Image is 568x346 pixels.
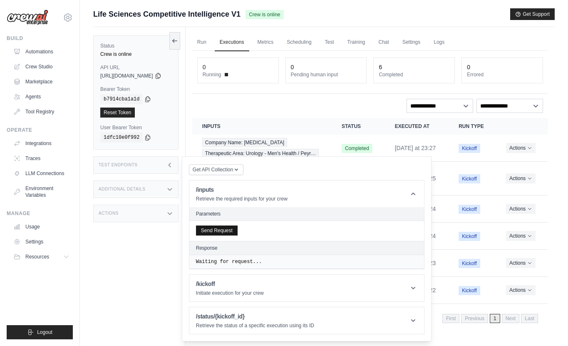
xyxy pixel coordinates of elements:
[459,144,480,153] span: Kickoff
[502,314,520,323] span: Next
[202,138,287,147] span: Company Name: [MEDICAL_DATA]
[10,90,73,103] a: Agents
[506,143,536,153] button: Actions for execution
[7,325,73,339] button: Logout
[192,34,211,51] a: Run
[429,34,449,51] a: Logs
[100,86,171,93] label: Bearer Token
[526,306,568,346] iframe: Chat Widget
[7,35,73,42] div: Build
[459,259,480,268] span: Kickoff
[459,205,480,214] span: Kickoff
[100,73,153,79] span: [URL][DOMAIN_NAME]
[467,63,470,71] div: 0
[196,226,238,236] button: Send Request
[506,231,536,241] button: Actions for execution
[192,118,332,135] th: Inputs
[203,63,206,71] div: 0
[10,75,73,88] a: Marketplace
[379,63,382,71] div: 6
[196,258,417,265] pre: Waiting for request...
[291,71,362,78] dt: Pending human input
[10,182,73,202] a: Environment Variables
[10,45,73,58] a: Automations
[7,210,73,217] div: Manage
[506,258,536,268] button: Actions for execution
[100,51,171,58] div: Crew is online
[506,173,536,183] button: Actions for execution
[10,137,73,150] a: Integrations
[196,322,314,329] p: Retrieve the status of a specific execution using its ID
[196,312,314,321] h1: /status/{kickoff_id}
[100,108,135,118] a: Reset Token
[459,232,480,241] span: Kickoff
[100,94,143,104] code: b7914cba1a1d
[449,118,496,135] th: Run Type
[506,285,536,295] button: Actions for execution
[99,211,119,216] h3: Actions
[459,174,480,183] span: Kickoff
[342,144,372,153] span: Completed
[442,314,538,323] nav: Pagination
[253,34,279,51] a: Metrics
[442,314,459,323] span: First
[196,290,264,296] p: Initiate execution for your crew
[99,163,138,168] h3: Test Endpoints
[10,250,73,263] button: Resources
[10,105,73,118] a: Tool Registry
[100,64,171,71] label: API URL
[10,60,73,73] a: Crew Studio
[385,118,449,135] th: Executed at
[282,34,316,51] a: Scheduling
[196,245,218,251] h2: Response
[320,34,339,51] a: Test
[397,34,425,51] a: Settings
[510,8,555,20] button: Get Support
[93,8,241,20] span: Life Sciences Competitive Intelligence V1
[467,71,538,78] dt: Errored
[100,124,171,131] label: User Bearer Token
[189,164,243,175] button: Get API Collection
[506,204,536,214] button: Actions for execution
[10,167,73,180] a: LLM Connections
[202,149,319,158] span: Therapeutic Area: Urology - Men's Health / Peyr…
[203,71,221,78] span: Running
[100,43,171,49] label: Status
[100,133,143,143] code: 1dfc10e0f992
[193,166,233,173] span: Get API Collection
[459,286,480,295] span: Kickoff
[7,127,73,133] div: Operate
[521,314,538,323] span: Last
[215,34,249,51] a: Executions
[202,138,322,158] a: View execution details for Company Name
[395,145,436,151] time: August 26, 2025 at 23:27 EDT
[10,220,73,233] a: Usage
[461,314,488,323] span: Previous
[196,186,288,194] h1: /inputs
[10,235,73,248] a: Settings
[379,71,449,78] dt: Completed
[374,34,394,51] a: Chat
[7,10,48,25] img: Logo
[10,152,73,165] a: Traces
[196,196,288,202] p: Retrieve the required inputs for your crew
[196,280,264,288] h1: /kickoff
[490,314,500,323] span: 1
[37,329,52,336] span: Logout
[25,253,49,260] span: Resources
[291,63,294,71] div: 0
[342,34,370,51] a: Training
[332,118,385,135] th: Status
[192,118,548,328] section: Crew executions table
[196,211,417,217] h2: Parameters
[246,10,283,19] span: Crew is online
[99,187,145,192] h3: Additional Details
